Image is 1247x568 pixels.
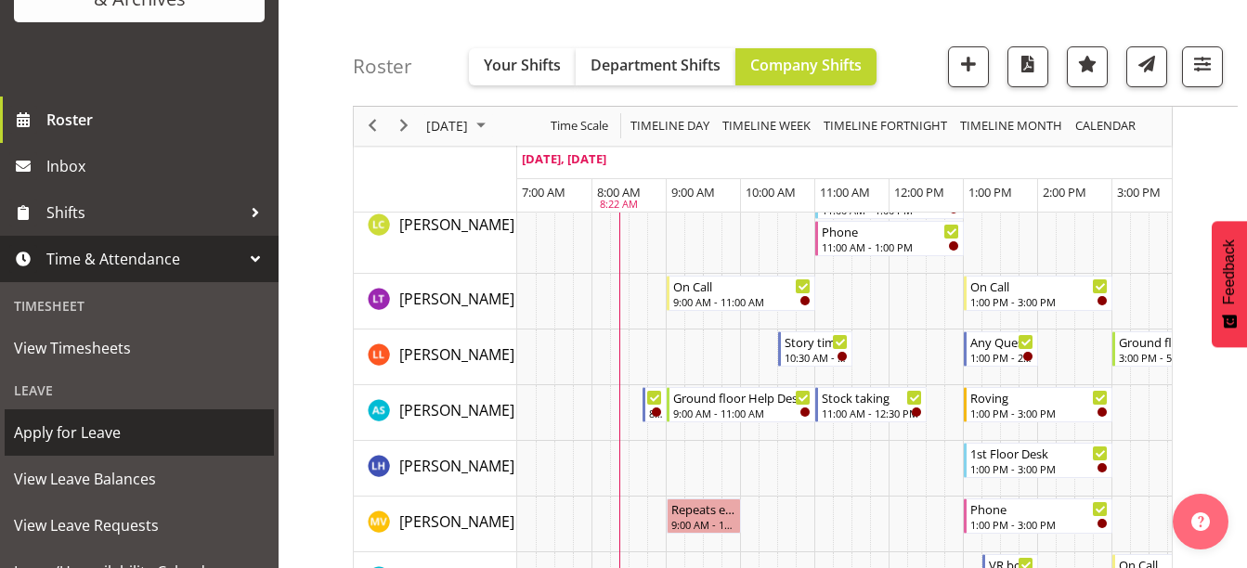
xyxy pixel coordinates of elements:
[970,499,1108,518] div: Phone
[399,455,514,477] a: [PERSON_NAME]
[484,55,561,75] span: Your Shifts
[591,55,721,75] span: Department Shifts
[649,388,663,407] div: Newspapers
[671,184,715,200] span: 9:00 AM
[576,48,735,85] button: Department Shifts
[968,184,1012,200] span: 1:00 PM
[46,199,241,226] span: Shifts
[970,517,1108,532] div: 1:00 PM - 3:00 PM
[5,371,274,409] div: Leave
[964,331,1038,367] div: Lynette Lockett"s event - Any Questions Begin From Wednesday, September 17, 2025 at 1:00:00 PM GM...
[5,502,274,549] a: View Leave Requests
[399,289,514,309] span: [PERSON_NAME]
[673,294,811,309] div: 9:00 AM - 11:00 AM
[424,115,470,138] span: [DATE]
[673,388,811,407] div: Ground floor Help Desk
[46,106,269,134] span: Roster
[5,409,274,456] a: Apply for Leave
[549,115,610,138] span: Time Scale
[14,334,265,362] span: View Timesheets
[970,406,1108,420] div: 1:00 PM - 3:00 PM
[970,461,1108,476] div: 1:00 PM - 3:00 PM
[735,48,877,85] button: Company Shifts
[667,387,815,422] div: Mandy Stenton"s event - Ground floor Help Desk Begin From Wednesday, September 17, 2025 at 9:00:0...
[822,239,959,254] div: 11:00 AM - 1:00 PM
[5,287,274,325] div: Timesheet
[420,107,497,146] div: September 17, 2025
[970,332,1033,351] div: Any Questions
[785,332,848,351] div: Story time
[600,198,638,213] div: 8:22 AM
[822,406,922,420] div: 11:00 AM - 12:30 PM
[46,245,241,273] span: Time & Attendance
[14,511,265,539] span: View Leave Requests
[1191,512,1210,531] img: help-xxl-2.png
[821,115,951,138] button: Fortnight
[1212,221,1247,347] button: Feedback - Show survey
[469,48,576,85] button: Your Shifts
[354,274,517,329] td: Lyndsay Tautari resource
[948,46,989,87] button: Add a new shift
[720,115,814,138] button: Timeline Week
[1126,46,1167,87] button: Send a list of all shifts for the selected filtered period to all rostered employees.
[548,115,612,138] button: Time Scale
[522,150,606,167] span: [DATE], [DATE]
[820,184,870,200] span: 11:00 AM
[392,115,417,138] button: Next
[822,115,949,138] span: Timeline Fortnight
[671,517,736,532] div: 9:00 AM - 10:00 AM
[673,277,811,295] div: On Call
[399,214,514,235] span: [PERSON_NAME]
[785,350,848,365] div: 10:30 AM - 11:30 AM
[649,406,663,420] div: 8:40 AM - 9:00 AM
[5,456,274,502] a: View Leave Balances
[522,184,565,200] span: 7:00 AM
[399,288,514,310] a: [PERSON_NAME]
[399,343,514,366] a: [PERSON_NAME]
[957,115,1066,138] button: Timeline Month
[399,213,514,236] a: [PERSON_NAME]
[815,221,964,256] div: Linda Cooper"s event - Phone Begin From Wednesday, September 17, 2025 at 11:00:00 AM GMT+12:00 En...
[360,115,385,138] button: Previous
[1117,184,1161,200] span: 3:00 PM
[354,385,517,441] td: Mandy Stenton resource
[388,107,420,146] div: next period
[970,350,1033,365] div: 1:00 PM - 2:00 PM
[14,419,265,446] span: Apply for Leave
[970,388,1108,407] div: Roving
[643,387,668,422] div: Mandy Stenton"s event - Newspapers Begin From Wednesday, September 17, 2025 at 8:40:00 AM GMT+12:...
[964,276,1112,311] div: Lyndsay Tautari"s event - On Call Begin From Wednesday, September 17, 2025 at 1:00:00 PM GMT+12:0...
[5,325,274,371] a: View Timesheets
[399,510,514,533] a: [PERSON_NAME]
[1221,239,1238,304] span: Feedback
[721,115,812,138] span: Timeline Week
[1067,46,1108,87] button: Highlight an important date within the roster.
[970,444,1108,462] div: 1st Floor Desk
[354,441,517,497] td: Marion Hawkes resource
[14,465,265,493] span: View Leave Balances
[399,344,514,365] span: [PERSON_NAME]
[964,498,1112,534] div: Marion van Voornveld"s event - Phone Begin From Wednesday, September 17, 2025 at 1:00:00 PM GMT+1...
[353,56,412,77] h4: Roster
[399,511,514,532] span: [PERSON_NAME]
[354,182,517,274] td: Linda Cooper resource
[964,443,1112,478] div: Marion Hawkes"s event - 1st Floor Desk Begin From Wednesday, September 17, 2025 at 1:00:00 PM GMT...
[750,55,862,75] span: Company Shifts
[399,399,514,421] a: [PERSON_NAME]
[964,387,1112,422] div: Mandy Stenton"s event - Roving Begin From Wednesday, September 17, 2025 at 1:00:00 PM GMT+12:00 E...
[399,400,514,420] span: [PERSON_NAME]
[357,107,388,146] div: previous period
[1073,115,1137,138] span: calendar
[667,276,815,311] div: Lyndsay Tautari"s event - On Call Begin From Wednesday, September 17, 2025 at 9:00:00 AM GMT+12:0...
[597,184,641,200] span: 8:00 AM
[667,498,741,534] div: Marion van Voornveld"s event - Repeats every wednesday - Marion van Voornveld Begin From Wednesda...
[354,329,517,385] td: Lynette Lockett resource
[1043,184,1086,200] span: 2:00 PM
[822,222,959,240] div: Phone
[958,115,1064,138] span: Timeline Month
[815,387,927,422] div: Mandy Stenton"s event - Stock taking Begin From Wednesday, September 17, 2025 at 11:00:00 AM GMT+...
[822,388,922,407] div: Stock taking
[628,115,713,138] button: Timeline Day
[46,152,269,180] span: Inbox
[894,184,944,200] span: 12:00 PM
